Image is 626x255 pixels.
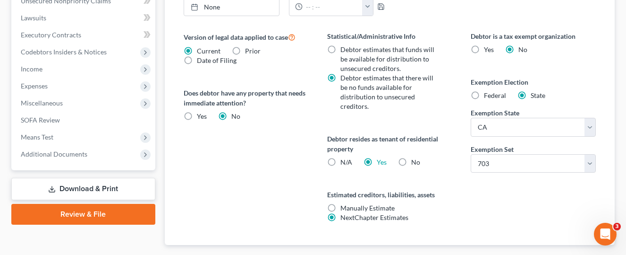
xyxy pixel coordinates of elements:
[594,223,617,246] iframe: Intercom live chat
[377,158,387,166] a: Yes
[184,31,308,43] label: Version of legal data applied to case
[21,65,42,73] span: Income
[197,56,237,64] span: Date of Filing
[184,88,308,108] label: Does debtor have any property that needs immediate attention?
[21,14,46,22] span: Lawsuits
[21,82,48,90] span: Expenses
[340,204,395,212] span: Manually Estimate
[411,158,420,166] span: No
[13,9,155,26] a: Lawsuits
[531,91,545,99] span: State
[21,133,53,141] span: Means Test
[340,158,352,166] span: N/A
[327,190,452,200] label: Estimated creditors, liabilities, assets
[471,31,595,41] label: Debtor is a tax exempt organization
[327,31,452,41] label: Statistical/Administrative Info
[471,77,595,87] label: Exemption Election
[21,48,107,56] span: Codebtors Insiders & Notices
[21,99,63,107] span: Miscellaneous
[11,204,155,225] a: Review & File
[340,45,434,72] span: Debtor estimates that funds will be available for distribution to unsecured creditors.
[340,213,408,221] span: NextChapter Estimates
[484,45,494,53] span: Yes
[471,144,514,154] label: Exemption Set
[613,223,621,230] span: 3
[21,116,60,124] span: SOFA Review
[21,31,81,39] span: Executory Contracts
[245,47,261,55] span: Prior
[327,134,452,154] label: Debtor resides as tenant of residential property
[13,26,155,44] a: Executory Contracts
[197,112,207,120] span: Yes
[471,108,519,118] label: Exemption State
[197,47,220,55] span: Current
[11,178,155,200] a: Download & Print
[13,112,155,129] a: SOFA Review
[518,45,527,53] span: No
[340,74,433,110] span: Debtor estimates that there will be no funds available for distribution to unsecured creditors.
[231,112,240,120] span: No
[484,91,506,99] span: Federal
[21,150,87,158] span: Additional Documents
